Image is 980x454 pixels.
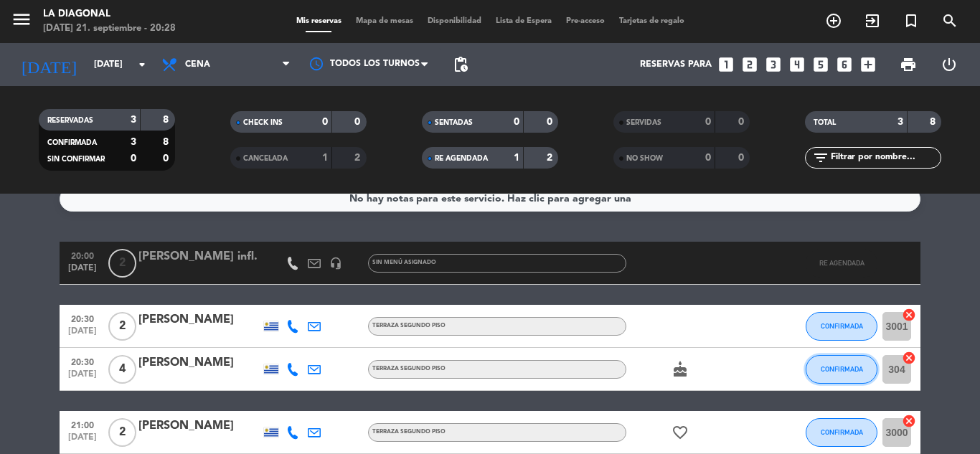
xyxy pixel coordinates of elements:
[372,366,446,372] span: TERRAZA SEGUNDO PISO
[930,117,938,127] strong: 8
[559,17,612,25] span: Pre-acceso
[489,17,559,25] span: Lista de Espera
[435,155,488,162] span: RE AGENDADA
[65,310,100,326] span: 20:30
[243,155,288,162] span: CANCELADA
[131,115,136,125] strong: 3
[372,260,436,265] span: Sin menú asignado
[806,312,877,341] button: CONFIRMADA
[43,22,176,36] div: [DATE] 21. septiembre - 20:28
[825,12,842,29] i: add_circle_outline
[717,55,735,74] i: looks_one
[547,117,555,127] strong: 0
[821,322,863,330] span: CONFIRMADA
[108,418,136,447] span: 2
[354,117,363,127] strong: 0
[740,55,759,74] i: looks_two
[138,311,260,329] div: [PERSON_NAME]
[47,117,93,124] span: RESERVADAS
[626,119,661,126] span: SERVIDAS
[322,153,328,163] strong: 1
[547,153,555,163] strong: 2
[138,247,260,266] div: [PERSON_NAME] infl.
[108,249,136,278] span: 2
[864,12,881,29] i: exit_to_app
[65,369,100,386] span: [DATE]
[819,259,864,267] span: RE AGENDADA
[452,56,469,73] span: pending_actions
[806,249,877,278] button: RE AGENDADA
[900,56,917,73] span: print
[903,12,920,29] i: turned_in_not
[835,55,854,74] i: looks_6
[243,119,283,126] span: CHECK INS
[65,263,100,280] span: [DATE]
[738,153,747,163] strong: 0
[811,55,830,74] i: looks_5
[806,355,877,384] button: CONFIRMADA
[65,326,100,343] span: [DATE]
[372,323,446,328] span: TERRAZA SEGUNDO PISO
[902,308,916,322] i: cancel
[859,55,877,74] i: add_box
[133,56,151,73] i: arrow_drop_down
[329,257,342,270] i: headset_mic
[788,55,806,74] i: looks_4
[705,117,711,127] strong: 0
[47,156,105,163] span: SIN CONFIRMAR
[354,153,363,163] strong: 2
[640,60,712,70] span: Reservas para
[11,9,32,35] button: menu
[821,428,863,436] span: CONFIRMADA
[514,153,519,163] strong: 1
[902,414,916,428] i: cancel
[163,153,171,164] strong: 0
[812,149,829,166] i: filter_list
[435,119,473,126] span: SENTADAS
[806,418,877,447] button: CONFIRMADA
[420,17,489,25] span: Disponibilidad
[47,139,97,146] span: CONFIRMADA
[11,49,87,80] i: [DATE]
[108,355,136,384] span: 4
[65,416,100,432] span: 21:00
[372,429,446,435] span: TERRAZA SEGUNDO PISO
[163,115,171,125] strong: 8
[131,137,136,147] strong: 3
[65,353,100,369] span: 20:30
[65,432,100,449] span: [DATE]
[322,117,328,127] strong: 0
[705,153,711,163] strong: 0
[814,119,836,126] span: TOTAL
[185,60,210,70] span: Cena
[131,153,136,164] strong: 0
[289,17,349,25] span: Mis reservas
[672,424,689,441] i: favorite_border
[65,247,100,263] span: 20:00
[764,55,783,74] i: looks_3
[138,354,260,372] div: [PERSON_NAME]
[829,150,941,166] input: Filtrar por nombre...
[108,312,136,341] span: 2
[897,117,903,127] strong: 3
[514,117,519,127] strong: 0
[43,7,176,22] div: La Diagonal
[349,17,420,25] span: Mapa de mesas
[163,137,171,147] strong: 8
[941,56,958,73] i: power_settings_new
[11,9,32,30] i: menu
[902,351,916,365] i: cancel
[349,191,631,207] div: No hay notas para este servicio. Haz clic para agregar una
[738,117,747,127] strong: 0
[612,17,692,25] span: Tarjetas de regalo
[672,361,689,378] i: cake
[626,155,663,162] span: NO SHOW
[138,417,260,435] div: [PERSON_NAME]
[928,43,969,86] div: LOG OUT
[821,365,863,373] span: CONFIRMADA
[941,12,958,29] i: search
